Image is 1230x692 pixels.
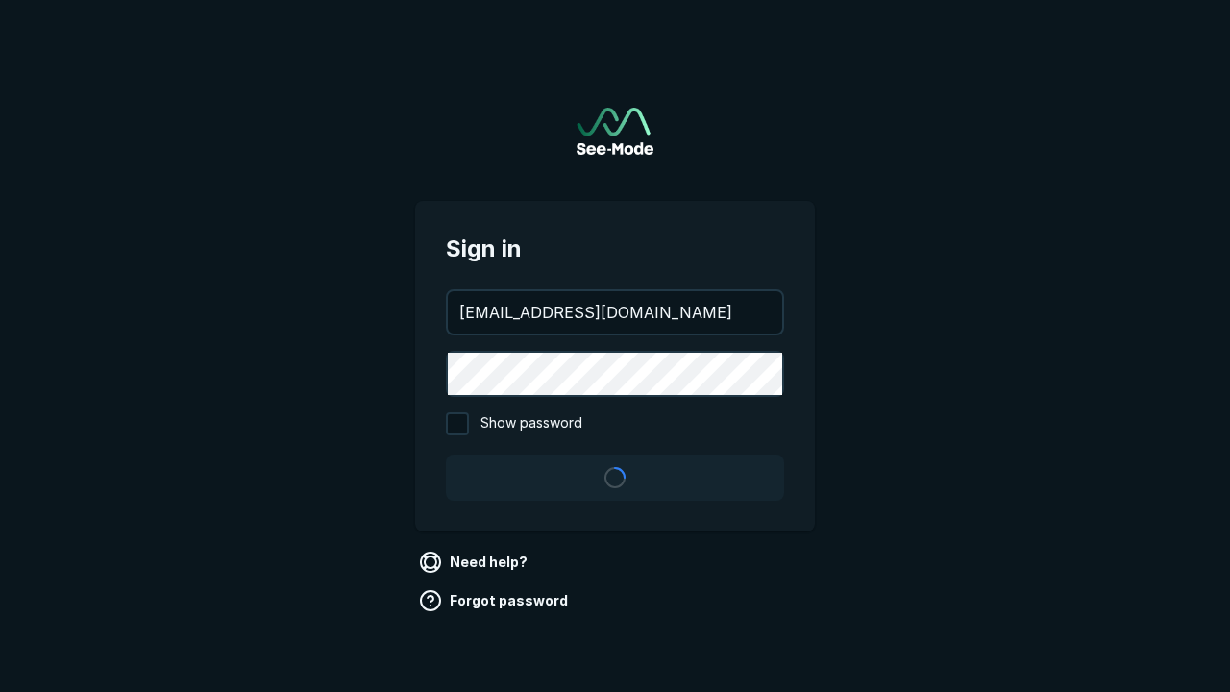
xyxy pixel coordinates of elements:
span: Sign in [446,232,784,266]
a: Need help? [415,547,535,578]
a: Go to sign in [577,108,653,155]
img: See-Mode Logo [577,108,653,155]
span: Show password [480,412,582,435]
a: Forgot password [415,585,576,616]
input: your@email.com [448,291,782,334]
